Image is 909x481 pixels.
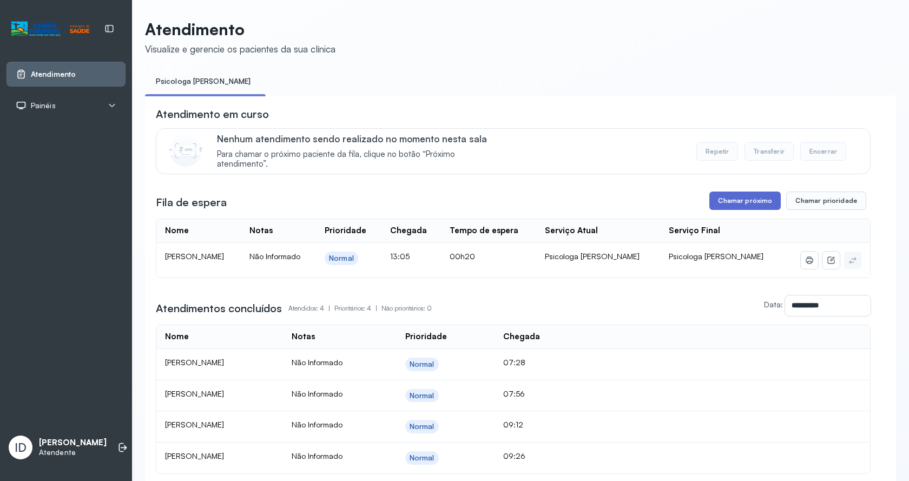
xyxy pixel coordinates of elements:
[328,304,330,312] span: |
[165,226,189,236] div: Nome
[503,332,540,342] div: Chegada
[165,358,224,367] span: [PERSON_NAME]
[786,192,866,210] button: Chamar prioridade
[217,149,503,170] span: Para chamar o próximo paciente da fila, clique no botão “Próximo atendimento”.
[292,389,342,398] span: Não Informado
[410,453,434,463] div: Normal
[249,226,273,236] div: Notas
[292,332,315,342] div: Notas
[249,252,300,261] span: Não Informado
[410,422,434,431] div: Normal
[156,195,227,210] h3: Fila de espera
[545,226,598,236] div: Serviço Atual
[16,69,116,80] a: Atendimento
[669,226,720,236] div: Serviço Final
[709,192,781,210] button: Chamar próximo
[503,420,523,429] span: 09:12
[503,389,525,398] span: 07:56
[696,142,738,161] button: Repetir
[410,391,434,400] div: Normal
[165,420,224,429] span: [PERSON_NAME]
[292,451,342,460] span: Não Informado
[390,226,427,236] div: Chegada
[764,300,783,309] label: Data:
[405,332,447,342] div: Prioridade
[503,358,525,367] span: 07:28
[145,73,261,90] a: Psicologa [PERSON_NAME]
[156,301,282,316] h3: Atendimentos concluídos
[165,451,224,460] span: [PERSON_NAME]
[39,438,107,448] p: [PERSON_NAME]
[156,107,269,122] h3: Atendimento em curso
[410,360,434,369] div: Normal
[800,142,846,161] button: Encerrar
[39,448,107,457] p: Atendente
[292,420,342,429] span: Não Informado
[145,43,335,55] div: Visualize e gerencie os pacientes da sua clínica
[669,252,763,261] span: Psicologa [PERSON_NAME]
[145,19,335,39] p: Atendimento
[503,451,525,460] span: 09:26
[217,133,503,144] p: Nenhum atendimento sendo realizado no momento nesta sala
[381,301,432,316] p: Não prioritários: 0
[165,389,224,398] span: [PERSON_NAME]
[545,252,651,261] div: Psicologa [PERSON_NAME]
[288,301,334,316] p: Atendidos: 4
[31,101,56,110] span: Painéis
[390,252,410,261] span: 13:05
[450,252,475,261] span: 00h20
[31,70,76,79] span: Atendimento
[376,304,377,312] span: |
[165,332,189,342] div: Nome
[11,20,89,38] img: Logotipo do estabelecimento
[329,254,354,263] div: Normal
[325,226,366,236] div: Prioridade
[165,252,224,261] span: [PERSON_NAME]
[169,134,202,167] img: Imagem de CalloutCard
[334,301,381,316] p: Prioritários: 4
[450,226,518,236] div: Tempo de espera
[745,142,794,161] button: Transferir
[292,358,342,367] span: Não Informado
